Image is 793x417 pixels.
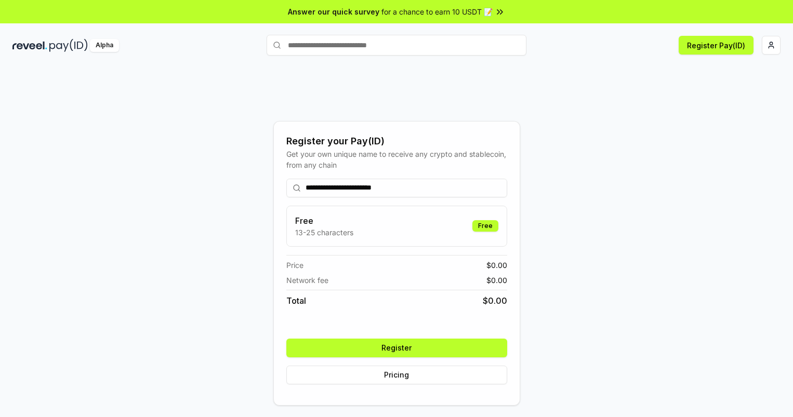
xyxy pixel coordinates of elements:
[90,39,119,52] div: Alpha
[286,366,507,384] button: Pricing
[381,6,493,17] span: for a chance to earn 10 USDT 📝
[295,227,353,238] p: 13-25 characters
[286,294,306,307] span: Total
[486,260,507,271] span: $ 0.00
[295,214,353,227] h3: Free
[486,275,507,286] span: $ 0.00
[286,339,507,357] button: Register
[483,294,507,307] span: $ 0.00
[12,39,47,52] img: reveel_dark
[286,260,303,271] span: Price
[49,39,88,52] img: pay_id
[288,6,379,17] span: Answer our quick survey
[679,36,754,55] button: Register Pay(ID)
[286,275,328,286] span: Network fee
[286,134,507,149] div: Register your Pay(ID)
[286,149,507,170] div: Get your own unique name to receive any crypto and stablecoin, from any chain
[472,220,498,232] div: Free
